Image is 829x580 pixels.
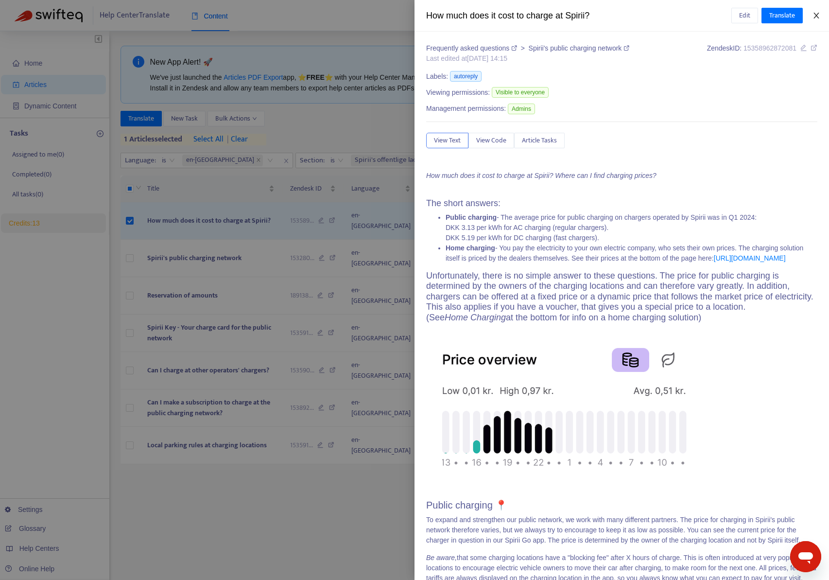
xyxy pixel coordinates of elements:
a: [URL][DOMAIN_NAME] [714,254,786,262]
span: Labels: [426,71,448,82]
button: View Text [426,133,468,148]
button: Edit [731,8,758,23]
em: Be aware, [426,554,457,562]
span: View Text [434,135,461,146]
span: 15358962872081 [743,44,796,52]
p: To expand and strengthen our public network, we work with many different partners. The price for ... [426,515,817,545]
span: autoreply [450,71,482,82]
div: How much does it cost to charge at Spirii? [426,9,731,22]
span: View Code [476,135,506,146]
h3: Unfortunately, there is no simple answer to these questions. The price for public charging is det... [426,271,817,323]
span: Translate [769,10,795,21]
a: Spirii's public charging network [529,44,630,52]
li: - The average price for public charging on chargers operated by Spirii was in Q1 2024: DKK 3.13 p... [446,212,817,243]
span: Article Tasks [522,135,557,146]
div: Zendesk ID: [707,43,817,64]
span: Visible to everyone [492,87,549,98]
iframe: Knap til at åbne messaging-vindue [790,541,821,572]
span: Management permissions: [426,104,506,114]
span: Edit [739,10,750,21]
img: Skærmbillede 2024-09-18 kl. 13.09.26.png [426,344,702,475]
div: > [426,43,629,53]
span: Viewing permissions: [426,88,490,98]
button: Translate [761,8,803,23]
strong: Public charging [446,213,497,221]
a: Frequently asked questions [426,44,519,52]
button: Article Tasks [514,133,565,148]
h2: Public charging 📍 [426,499,817,511]
button: View Code [468,133,514,148]
strong: Home charging [446,244,495,252]
button: Close [810,11,823,20]
h3: The short answers: [426,198,817,209]
em: How much does it cost to charge at Spirii? Where can I find charging prices? [426,172,656,179]
span: close [812,12,820,19]
span: Admins [508,104,535,114]
em: Home Charging [445,313,506,322]
div: Last edited at [DATE] 14:15 [426,53,629,64]
li: - You pay the electricity to your own electric company, who sets their own prices. The charging s... [446,243,817,264]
